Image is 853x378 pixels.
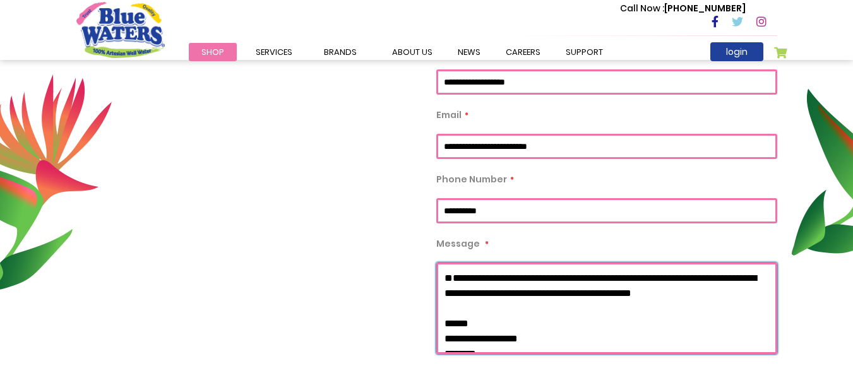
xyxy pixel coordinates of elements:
a: careers [493,43,553,61]
a: store logo [76,2,165,57]
span: Email [436,109,462,121]
a: News [445,43,493,61]
a: about us [379,43,445,61]
span: Shop [201,46,224,58]
span: Brands [324,46,357,58]
span: Call Now : [620,2,664,15]
span: Message [436,237,480,250]
p: [PHONE_NUMBER] [620,2,746,15]
span: Phone Number [436,173,507,186]
a: login [710,42,763,61]
span: Services [256,46,292,58]
a: support [553,43,616,61]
